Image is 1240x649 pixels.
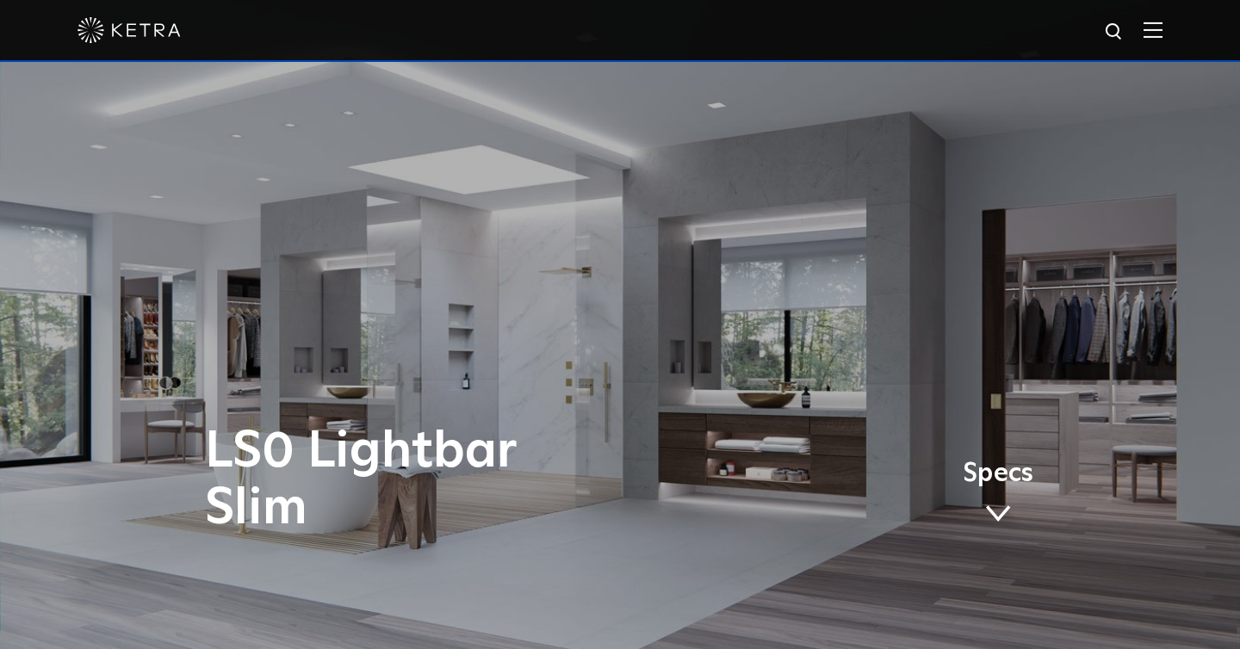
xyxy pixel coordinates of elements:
span: Specs [963,461,1033,486]
h1: LS0 Lightbar Slim [205,423,691,537]
img: search icon [1104,22,1125,43]
a: Specs [963,461,1033,528]
img: ketra-logo-2019-white [77,17,181,43]
img: Hamburger%20Nav.svg [1144,22,1162,38]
